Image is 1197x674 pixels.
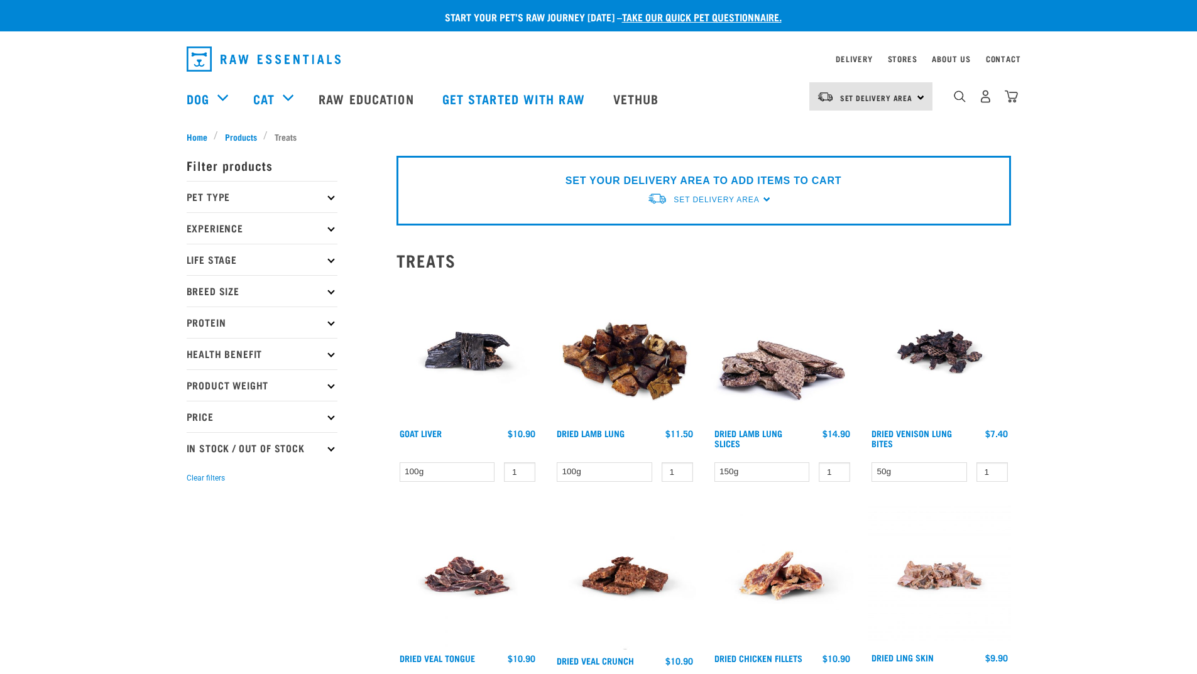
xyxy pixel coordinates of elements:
[954,90,966,102] img: home-icon-1@2x.png
[396,251,1011,270] h2: Treats
[396,280,539,423] img: Goat Liver
[823,428,850,438] div: $14.90
[840,95,913,100] span: Set Delivery Area
[187,130,214,143] a: Home
[662,462,693,482] input: 1
[976,462,1008,482] input: 1
[714,431,782,445] a: Dried Lamb Lung Slices
[306,73,429,124] a: Raw Education
[177,41,1021,77] nav: dropdown navigation
[187,46,341,72] img: Raw Essentials Logo
[187,130,1011,143] nav: breadcrumbs
[872,431,952,445] a: Dried Venison Lung Bites
[396,504,539,647] img: Veal tongue
[187,307,337,338] p: Protein
[986,57,1021,61] a: Contact
[714,656,802,660] a: Dried Chicken Fillets
[187,432,337,464] p: In Stock / Out Of Stock
[430,73,601,124] a: Get started with Raw
[817,91,834,102] img: van-moving.png
[187,338,337,369] p: Health Benefit
[868,280,1011,423] img: Venison Lung Bites
[187,369,337,401] p: Product Weight
[187,472,225,484] button: Clear filters
[711,504,854,647] img: Chicken fillets
[504,462,535,482] input: 1
[601,73,675,124] a: Vethub
[566,173,841,188] p: SET YOUR DELIVERY AREA TO ADD ITEMS TO CART
[674,195,759,204] span: Set Delivery Area
[872,655,934,660] a: Dried Ling Skin
[647,192,667,205] img: van-moving.png
[187,130,207,143] span: Home
[888,57,917,61] a: Stores
[508,428,535,438] div: $10.90
[508,653,535,663] div: $10.90
[187,89,209,108] a: Dog
[836,57,872,61] a: Delivery
[557,658,634,663] a: Dried Veal Crunch
[665,428,693,438] div: $11.50
[557,431,625,435] a: Dried Lamb Lung
[932,57,970,61] a: About Us
[985,653,1008,663] div: $9.90
[187,401,337,432] p: Price
[979,90,992,103] img: user.png
[711,280,854,423] img: 1303 Lamb Lung Slices 01
[554,280,696,423] img: Pile Of Dried Lamb Lungs For Pets
[187,275,337,307] p: Breed Size
[187,244,337,275] p: Life Stage
[187,212,337,244] p: Experience
[868,504,1011,647] img: Dried Ling Skin 1701
[253,89,275,108] a: Cat
[819,462,850,482] input: 1
[665,656,693,666] div: $10.90
[187,149,337,181] p: Filter products
[225,130,257,143] span: Products
[400,431,442,435] a: Goat Liver
[622,14,782,19] a: take our quick pet questionnaire.
[1005,90,1018,103] img: home-icon@2x.png
[985,428,1008,438] div: $7.40
[400,656,475,660] a: Dried Veal Tongue
[187,181,337,212] p: Pet Type
[823,653,850,663] div: $10.90
[554,504,696,650] img: Veal Crunch
[218,130,263,143] a: Products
